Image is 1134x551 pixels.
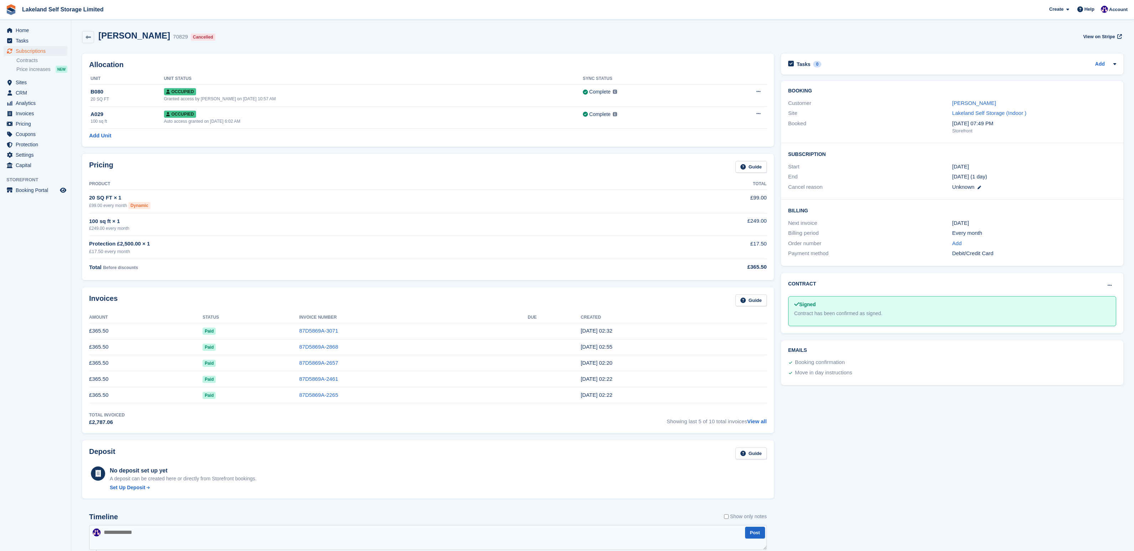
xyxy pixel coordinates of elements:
[788,239,952,248] div: Order number
[724,513,729,520] input: Show only notes
[202,376,216,383] span: Paid
[745,527,765,539] button: Post
[952,163,969,171] time: 2025-02-01 01:00:00 UTC
[4,46,67,56] a: menu
[581,328,612,334] time: 2025-09-01 01:32:04 UTC
[788,280,816,288] h2: Contract
[747,418,767,424] a: View all
[735,448,767,459] a: Guide
[604,263,766,271] div: £365.50
[952,184,975,190] span: Unknown
[299,376,338,382] a: 87D5869A-2461
[89,312,202,323] th: Amount
[952,110,1026,116] a: Lakeland Self Storage (Indoor )
[299,328,338,334] a: 87D5869A-3071
[16,57,67,64] a: Contracts
[794,310,1110,317] div: Contract has been confirmed as signed.
[164,111,196,118] span: Occupied
[952,100,996,106] a: [PERSON_NAME]
[4,25,67,35] a: menu
[299,392,338,398] a: 87D5869A-2265
[89,371,202,387] td: £365.50
[952,239,962,248] a: Add
[16,150,58,160] span: Settings
[173,33,188,41] div: 70829
[724,513,767,520] label: Show only notes
[952,173,987,180] span: [DATE] (1 day)
[299,344,338,350] a: 87D5869A-2868
[110,475,257,482] p: A deposit can be created here or directly from Storefront bookings.
[164,96,583,102] div: Granted access by [PERSON_NAME] on [DATE] 10:57 AM
[613,112,617,116] img: icon-info-grey-7440780725fd019a000dd9b08b2336e03edf1995a4989e88bcd33f0948082b44.svg
[1101,6,1108,13] img: Nick Aynsley
[89,73,164,85] th: Unit
[4,160,67,170] a: menu
[788,348,1116,353] h2: Emails
[89,412,125,418] div: Total Invoiced
[952,120,1116,128] div: [DATE] 07:49 PM
[89,161,113,173] h2: Pricing
[16,108,58,118] span: Invoices
[110,466,257,475] div: No deposit set up yet
[164,73,583,85] th: Unit Status
[89,132,111,140] a: Add Unit
[1095,60,1105,69] a: Add
[797,61,811,67] h2: Tasks
[788,219,952,227] div: Next invoice
[91,88,164,96] div: B080
[56,66,67,73] div: NEW
[202,328,216,335] span: Paid
[103,265,138,270] span: Before discounts
[98,31,170,40] h2: [PERSON_NAME]
[89,264,102,270] span: Total
[89,294,118,306] h2: Invoices
[589,88,611,96] div: Complete
[16,129,58,139] span: Coupons
[604,178,766,190] th: Total
[89,225,604,232] div: £249.00 every month
[91,110,164,118] div: A029
[4,119,67,129] a: menu
[952,127,1116,135] div: Storefront
[89,202,604,209] div: £99.00 every month
[528,312,581,323] th: Due
[16,185,58,195] span: Booking Portal
[110,484,257,491] a: Set Up Deposit
[952,249,1116,258] div: Debit/Credit Card
[16,25,58,35] span: Home
[613,90,617,94] img: icon-info-grey-7440780725fd019a000dd9b08b2336e03edf1995a4989e88bcd33f0948082b44.svg
[788,249,952,258] div: Payment method
[299,312,528,323] th: Invoice Number
[89,418,125,426] div: £2,787.06
[788,183,952,191] div: Cancel reason
[89,194,604,202] div: 20 SQ FT × 1
[89,240,604,248] div: Protection £2,500.00 × 1
[4,185,67,195] a: menu
[89,448,115,459] h2: Deposit
[581,360,612,366] time: 2025-07-01 01:20:05 UTC
[788,88,1116,94] h2: Booking
[813,61,821,67] div: 0
[788,229,952,237] div: Billing period
[93,529,101,536] img: Nick Aynsley
[604,190,766,213] td: £99.00
[583,73,711,85] th: Sync Status
[110,484,145,491] div: Set Up Deposit
[16,88,58,98] span: CRM
[202,344,216,351] span: Paid
[19,4,107,15] a: Lakeland Self Storage Limited
[604,236,766,259] td: £17.50
[4,108,67,118] a: menu
[1109,6,1128,13] span: Account
[128,202,150,209] div: Dynamic
[4,150,67,160] a: menu
[89,339,202,355] td: £365.50
[89,61,767,69] h2: Allocation
[788,150,1116,157] h2: Subscription
[788,163,952,171] div: Start
[952,219,1116,227] div: [DATE]
[299,360,338,366] a: 87D5869A-2657
[795,358,845,367] div: Booking confirmation
[16,98,58,108] span: Analytics
[788,207,1116,214] h2: Billing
